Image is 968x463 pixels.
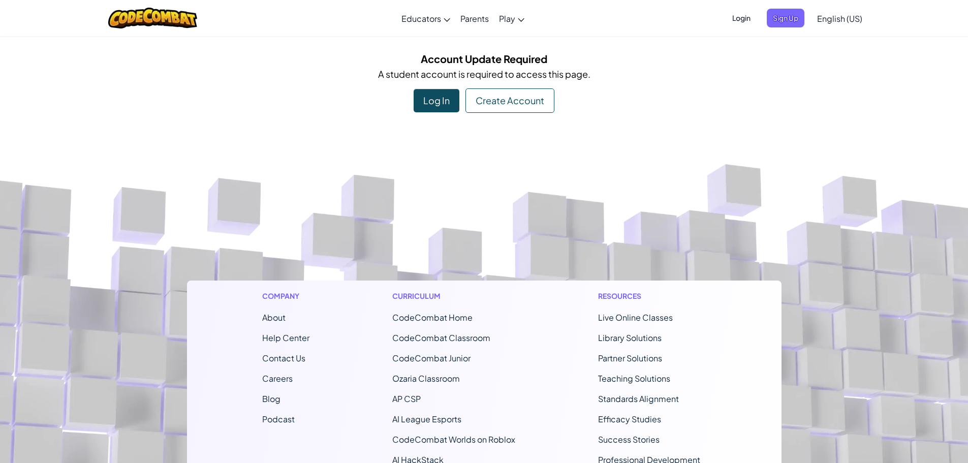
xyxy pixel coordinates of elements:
[465,88,554,113] div: Create Account
[392,332,490,343] a: CodeCombat Classroom
[108,8,197,28] img: CodeCombat logo
[262,353,305,363] span: Contact Us
[598,434,660,445] a: Success Stories
[392,414,461,424] a: AI League Esports
[726,9,757,27] button: Login
[262,332,309,343] a: Help Center
[494,5,529,32] a: Play
[392,393,421,404] a: AP CSP
[767,9,804,27] button: Sign Up
[598,312,673,323] a: Live Online Classes
[262,393,280,404] a: Blog
[392,353,471,363] a: CodeCombat Junior
[392,312,473,323] span: CodeCombat Home
[812,5,867,32] a: English (US)
[392,291,515,301] h1: Curriculum
[262,373,293,384] a: Careers
[598,393,679,404] a: Standards Alignment
[195,51,774,67] h5: Account Update Required
[455,5,494,32] a: Parents
[396,5,455,32] a: Educators
[414,89,459,112] div: Log In
[401,13,441,24] span: Educators
[598,291,706,301] h1: Resources
[262,414,295,424] a: Podcast
[817,13,862,24] span: English (US)
[195,67,774,81] p: A student account is required to access this page.
[598,332,662,343] a: Library Solutions
[392,434,515,445] a: CodeCombat Worlds on Roblox
[392,373,460,384] a: Ozaria Classroom
[598,414,661,424] a: Efficacy Studies
[499,13,515,24] span: Play
[598,373,670,384] a: Teaching Solutions
[262,312,286,323] a: About
[598,353,662,363] a: Partner Solutions
[262,291,309,301] h1: Company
